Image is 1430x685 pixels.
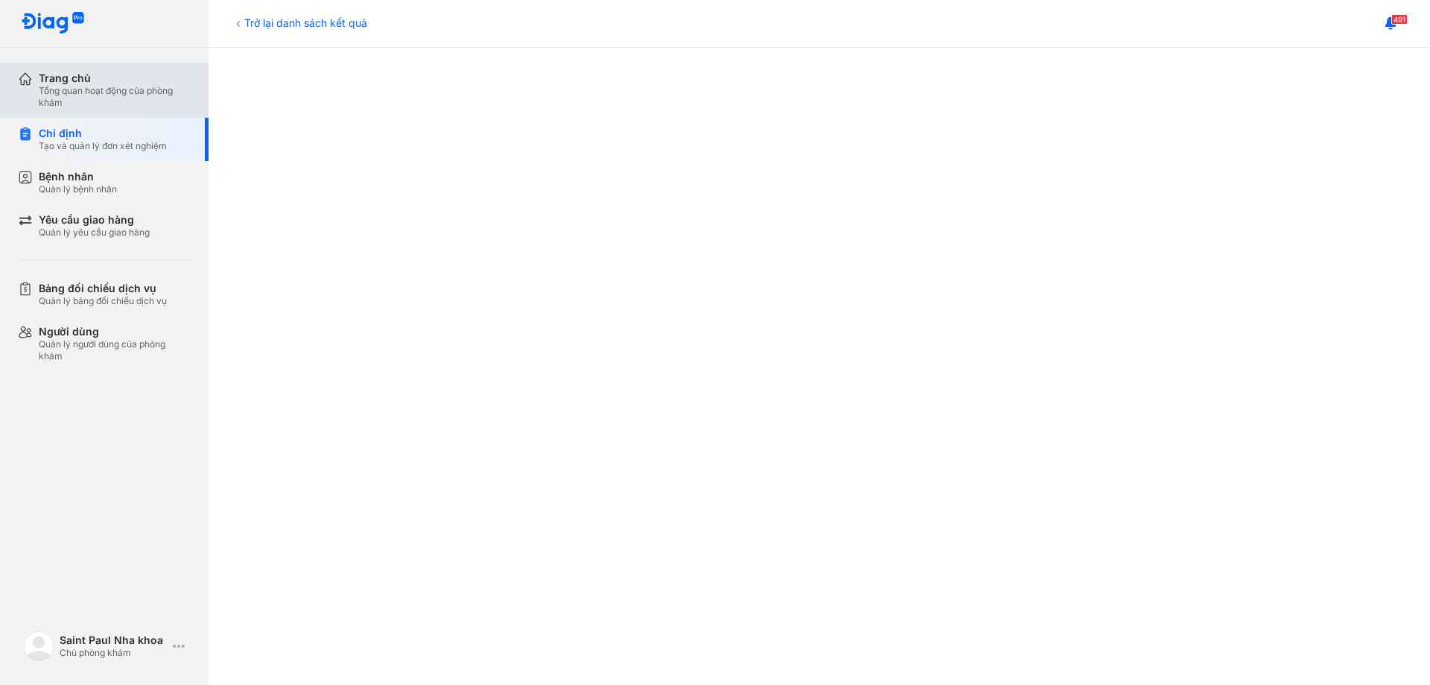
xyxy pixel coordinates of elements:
div: Trở lại danh sách kết quả [232,15,367,31]
img: logo [24,631,54,661]
div: Saint Paul Nha khoa [60,634,167,647]
div: Bệnh nhân [39,170,117,183]
img: logo [21,12,85,35]
div: Yêu cầu giao hàng [39,213,150,227]
div: Người dùng [39,325,191,338]
div: Tạo và quản lý đơn xét nghiệm [39,140,167,152]
div: Bảng đối chiếu dịch vụ [39,282,167,295]
div: Chủ phòng khám [60,647,167,659]
div: Quản lý yêu cầu giao hàng [39,227,150,239]
div: Tổng quan hoạt động của phòng khám [39,85,191,109]
div: Trang chủ [39,72,191,85]
div: Quản lý bệnh nhân [39,183,117,195]
div: Quản lý người dùng của phòng khám [39,338,191,362]
div: Chỉ định [39,127,167,140]
div: Quản lý bảng đối chiếu dịch vụ [39,295,167,307]
span: 491 [1391,14,1408,25]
